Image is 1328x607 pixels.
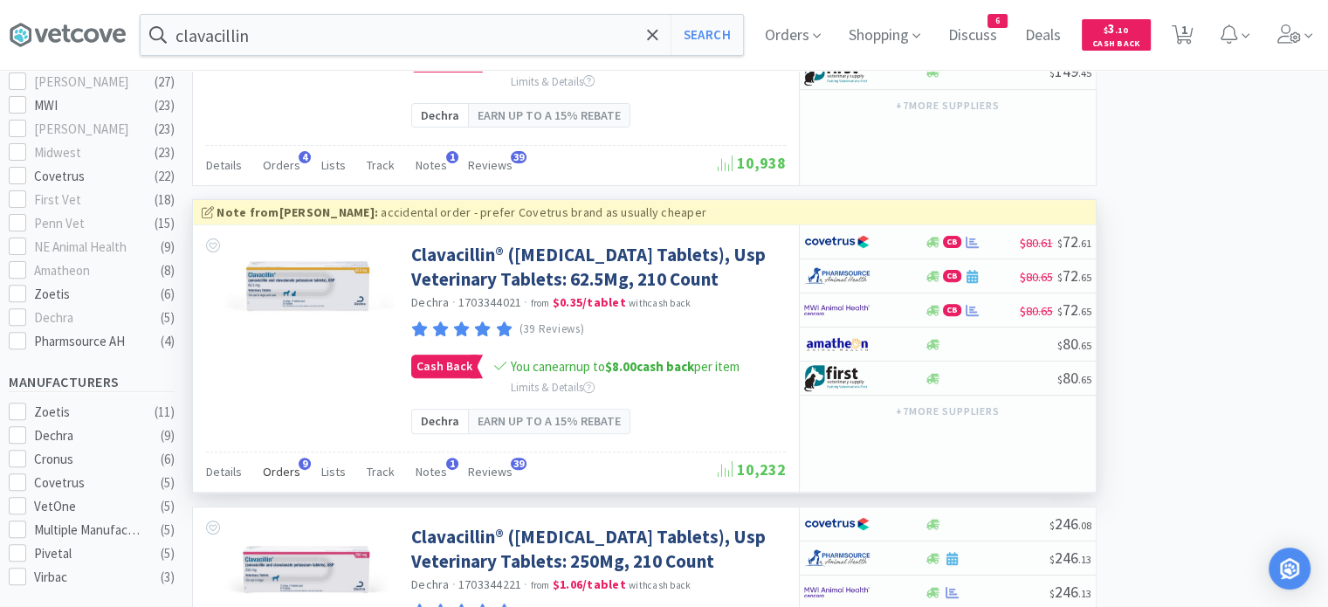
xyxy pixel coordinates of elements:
span: $ [1057,237,1063,250]
button: +7more suppliers [887,93,1008,118]
span: 246 [1049,548,1091,568]
span: Lists [321,157,346,173]
a: Dechra [411,576,450,592]
span: $8.00 [605,358,636,375]
span: 80 [1057,368,1091,388]
span: 6 [988,15,1007,27]
div: ( 9 ) [161,237,175,258]
div: ( 5 ) [161,520,175,541]
strong: $0.35 / tablet [553,294,626,310]
span: CB [944,237,960,247]
strong: cash back [605,358,694,375]
span: . 61 [1078,237,1091,250]
div: ( 3 ) [161,567,175,588]
span: . 65 [1078,339,1091,352]
span: . 10 [1115,24,1128,36]
span: Orders [263,157,300,173]
span: Cash Back [1092,39,1140,51]
a: Deals [1018,28,1068,44]
span: $ [1049,519,1055,532]
div: First Vet [34,190,142,210]
span: $80.65 [1020,303,1053,319]
span: · [452,576,456,592]
div: ( 27 ) [155,72,175,93]
div: ( 18 ) [155,190,175,210]
span: 246 [1049,514,1091,534]
span: 1703344021 [458,294,522,310]
div: ( 11 ) [155,402,175,423]
img: 77fca1acd8b6420a9015268ca798ef17_1.png [804,229,870,255]
h5: Manufacturers [9,372,175,392]
span: Earn up to a 15% rebate [478,106,621,125]
div: MWI [34,95,142,116]
span: 3 [1104,20,1128,37]
img: 3331a67d23dc422aa21b1ec98afbf632_11.png [804,331,870,357]
div: Penn Vet [34,213,142,234]
span: $ [1104,24,1108,36]
span: Lists [321,464,346,479]
span: . 65 [1078,373,1091,386]
span: $ [1057,373,1063,386]
strong: Note from [PERSON_NAME] : [217,204,378,220]
span: 72 [1057,300,1091,320]
a: Discuss6 [941,28,1004,44]
span: . 13 [1078,553,1091,566]
div: Multiple Manufacturers [34,520,142,541]
div: ( 22 ) [155,166,175,187]
div: Zoetis [34,402,142,423]
a: $3.10Cash Back [1082,11,1151,59]
img: f44a57930ab9412988886eac98ef8b0b_398812.jpg [219,243,394,330]
a: DechraEarn up to a 15% rebate [411,103,630,128]
span: CB [944,271,960,281]
div: [PERSON_NAME] [34,119,142,140]
div: ( 23 ) [155,95,175,116]
span: . 65 [1078,305,1091,318]
span: $ [1049,587,1055,600]
span: Limits & Details [511,380,595,395]
button: Search [671,15,743,55]
span: Cash Back [412,355,477,377]
div: Open Intercom Messenger [1269,548,1311,590]
span: 72 [1057,231,1091,252]
span: from [531,297,550,309]
span: $80.65 [1020,269,1053,285]
div: Virbac [34,567,142,588]
span: from [531,579,550,591]
img: 7915dbd3f8974342a4dc3feb8efc1740_58.png [804,545,870,571]
span: with cash back [629,579,691,591]
button: +7more suppliers [887,399,1008,424]
a: Clavacillin® ([MEDICAL_DATA] Tablets), Usp Veterinary Tablets: 250Mg, 210 Count [411,525,781,573]
span: . 65 [1078,271,1091,284]
span: 39 [511,151,526,163]
div: Dechra [34,425,142,446]
span: 246 [1049,582,1091,602]
span: . 08 [1078,519,1091,532]
div: Zoetis [34,284,142,305]
img: f6b2451649754179b5b4e0c70c3f7cb0_2.png [804,579,870,605]
a: 1 [1165,30,1201,45]
a: Clavacillin® ([MEDICAL_DATA] Tablets), Usp Veterinary Tablets: 62.5Mg, 210 Count [411,243,781,291]
span: Notes [416,464,447,479]
span: · [524,576,527,592]
span: Notes [416,157,447,173]
span: 1 [446,151,458,163]
span: 10,232 [718,459,786,479]
div: ( 5 ) [161,543,175,564]
div: accidental order - prefer Covetrus brand as usually cheaper [202,203,1087,222]
span: 9 [299,458,311,470]
span: Track [367,464,395,479]
span: with cash back [629,297,691,309]
img: 67d67680309e4a0bb49a5ff0391dcc42_6.png [804,365,870,391]
img: 77fca1acd8b6420a9015268ca798ef17_1.png [804,511,870,537]
span: · [452,294,456,310]
span: Reviews [468,157,513,173]
span: Orders [263,464,300,479]
div: ( 8 ) [161,260,175,281]
span: 10,938 [718,153,786,173]
span: 1703344221 [458,576,522,592]
input: Search by item, sku, manufacturer, ingredient, size... [141,15,743,55]
span: Dechra [421,411,459,431]
div: Amatheon [34,260,142,281]
div: ( 6 ) [161,449,175,470]
a: Dechra [411,294,450,310]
